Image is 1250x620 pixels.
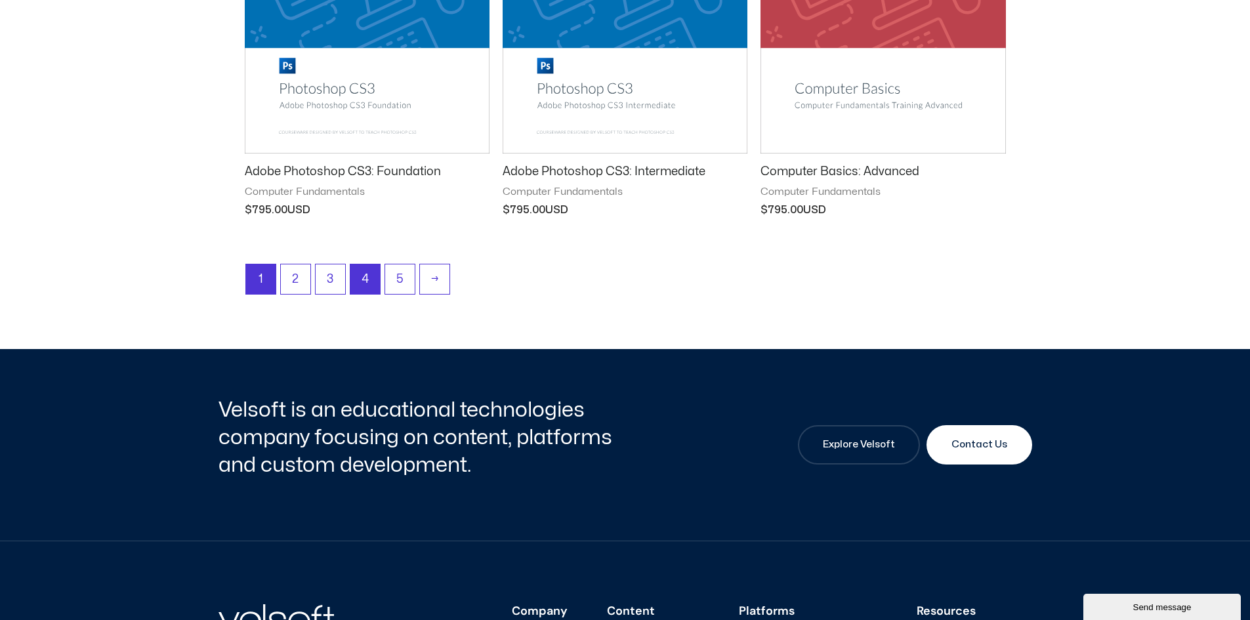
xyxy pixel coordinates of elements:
span: Contact Us [951,437,1007,453]
nav: Product Pagination [245,264,1006,301]
bdi: 795.00 [503,205,545,215]
h3: Company [512,604,568,619]
h2: Adobe Photoshop CS3: Foundation [245,164,490,179]
span: Computer Fundamentals [503,186,747,199]
a: Adobe Photoshop CS3: Foundation [245,164,490,185]
a: Explore Velsoft [798,425,920,465]
h3: Platforms [739,604,877,619]
span: $ [245,205,252,215]
bdi: 795.00 [245,205,287,215]
bdi: 795.00 [760,205,803,215]
h2: Computer Basics: Advanced [760,164,1005,179]
h2: Adobe Photoshop CS3: Intermediate [503,164,747,179]
span: Computer Fundamentals [245,186,490,199]
a: Page 2 [281,264,310,294]
a: Adobe Photoshop CS3: Intermediate [503,164,747,185]
a: → [420,264,449,294]
a: Page 4 [350,264,380,294]
span: Explore Velsoft [823,437,895,453]
h2: Velsoft is an educational technologies company focusing on content, platforms and custom developm... [219,396,622,478]
a: Contact Us [927,425,1032,465]
span: $ [503,205,510,215]
a: Page 5 [385,264,415,294]
iframe: chat widget [1083,591,1243,620]
h3: Content [607,604,699,619]
a: Computer Basics: Advanced [760,164,1005,185]
span: $ [760,205,768,215]
a: Page 3 [316,264,345,294]
span: Computer Fundamentals [760,186,1005,199]
h3: Resources [917,604,1032,619]
span: Page 1 [246,264,276,294]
